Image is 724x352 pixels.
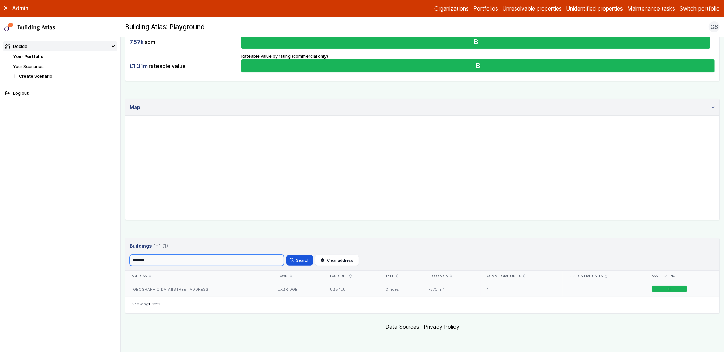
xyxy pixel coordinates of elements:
div: sqm [130,36,237,49]
a: Organizations [434,4,469,13]
h3: Buildings [130,242,715,250]
div: Rateable value by rating (commercial only) [241,53,715,73]
div: 1 [481,281,563,297]
div: [GEOGRAPHIC_DATA][STREET_ADDRESS] [125,281,271,297]
button: Log out [3,89,117,98]
button: Clear address [315,255,359,266]
a: [GEOGRAPHIC_DATA][STREET_ADDRESS]UXBRIDGEUB8 1LUOffices7570 m²1B [125,281,719,297]
div: Postcode [330,274,372,278]
a: Privacy Policy [424,323,459,330]
div: UB8 1LU [323,281,379,297]
span: B [476,62,480,70]
div: Floor area [428,274,474,278]
div: Floor space by rating (commercial only) [241,29,715,49]
span: 7.57k [130,38,144,46]
button: CS [709,21,720,32]
span: 1 [158,302,160,307]
nav: Table navigation [125,297,719,313]
div: Decide [5,43,27,50]
a: Maintenance tasks [627,4,675,13]
span: Showing of [132,301,160,307]
a: Portfolios [473,4,498,13]
div: UXBRIDGE [271,281,323,297]
div: Commercial units [487,274,556,278]
img: main-0bbd2752.svg [4,23,13,32]
a: Your Portfolio [13,54,43,59]
div: Type [385,274,415,278]
div: Offices [379,281,422,297]
div: 7570 m² [422,281,481,297]
h2: Building Atlas: Playground [125,23,205,32]
button: Switch portfolio [680,4,720,13]
span: B [476,38,480,46]
span: 1-1 (1) [154,242,168,250]
div: Address [132,274,264,278]
summary: Map [125,99,719,116]
summary: Decide [3,41,117,51]
a: Unidentified properties [566,4,623,13]
span: 1-1 [148,302,154,307]
span: B [669,287,671,291]
a: Unresolvable properties [502,4,562,13]
div: Residential units [569,274,638,278]
a: Your Scenarios [13,64,44,69]
button: Search [286,255,313,266]
button: B [241,59,715,72]
span: CS [710,23,718,31]
button: B [241,36,715,49]
div: rateable value [130,59,237,72]
button: Create Scenario [11,71,117,81]
div: Asset rating [652,274,713,278]
a: Data Sources [385,323,419,330]
div: Town [278,274,317,278]
span: £1.31m [130,62,148,70]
